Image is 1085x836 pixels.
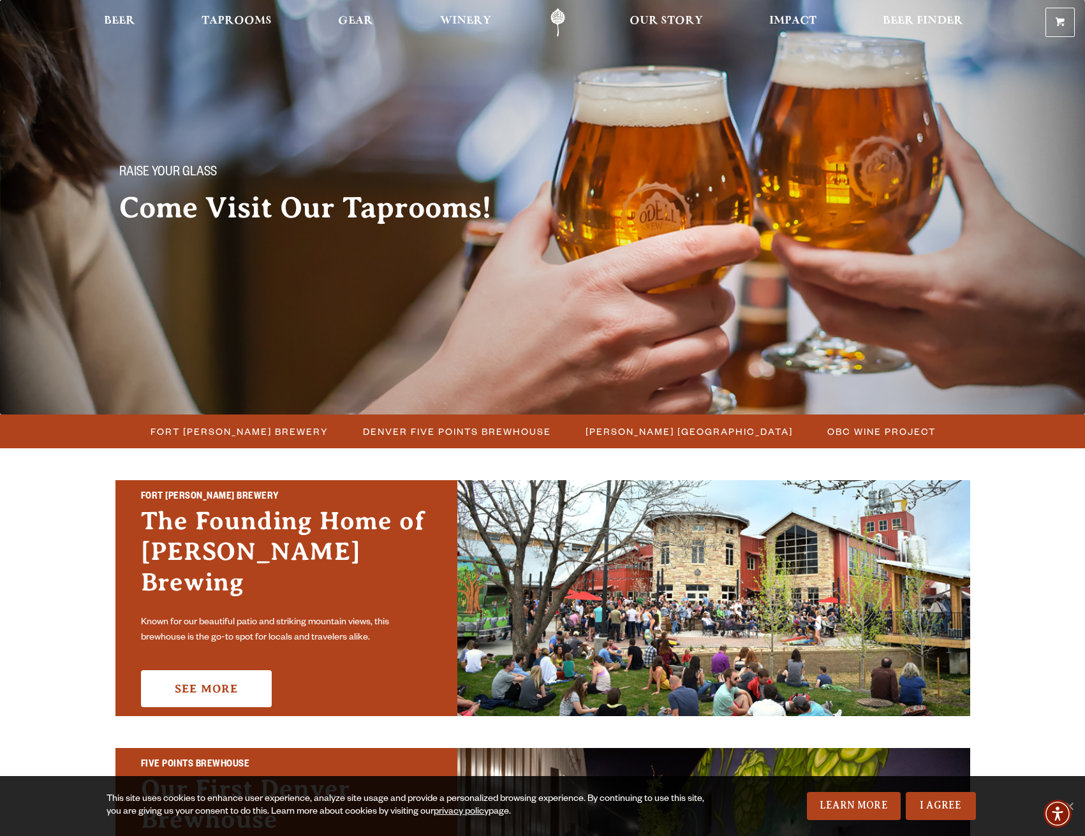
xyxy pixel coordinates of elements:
span: Denver Five Points Brewhouse [363,422,551,441]
span: Beer [104,16,135,26]
span: Beer Finder [883,16,963,26]
span: Impact [769,16,816,26]
span: Raise your glass [119,165,217,182]
span: Gear [338,16,373,26]
h2: Five Points Brewhouse [141,757,432,774]
a: Gear [330,8,381,37]
a: Odell Home [534,8,582,37]
div: This site uses cookies to enhance user experience, analyze site usage and provide a personalized ... [107,793,720,819]
a: Impact [761,8,825,37]
a: I Agree [906,792,976,820]
a: See More [141,670,272,707]
a: Beer Finder [875,8,971,37]
span: Winery [440,16,491,26]
div: Accessibility Menu [1044,800,1072,828]
a: Denver Five Points Brewhouse [355,422,557,441]
h2: Fort [PERSON_NAME] Brewery [141,489,432,506]
span: Taprooms [202,16,272,26]
span: Fort [PERSON_NAME] Brewery [151,422,328,441]
a: OBC Wine Project [820,422,942,441]
a: Fort [PERSON_NAME] Brewery [143,422,335,441]
a: Our Story [621,8,711,37]
a: Learn More [807,792,901,820]
span: Our Story [630,16,703,26]
a: Winery [432,8,499,37]
h2: Come Visit Our Taprooms! [119,192,517,224]
a: Taprooms [193,8,280,37]
h3: The Founding Home of [PERSON_NAME] Brewing [141,506,432,610]
span: OBC Wine Project [827,422,936,441]
img: Fort Collins Brewery & Taproom' [457,480,970,716]
a: Beer [96,8,144,37]
a: [PERSON_NAME] [GEOGRAPHIC_DATA] [578,422,799,441]
a: privacy policy [434,807,489,818]
p: Known for our beautiful patio and striking mountain views, this brewhouse is the go-to spot for l... [141,615,432,646]
span: [PERSON_NAME] [GEOGRAPHIC_DATA] [586,422,793,441]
